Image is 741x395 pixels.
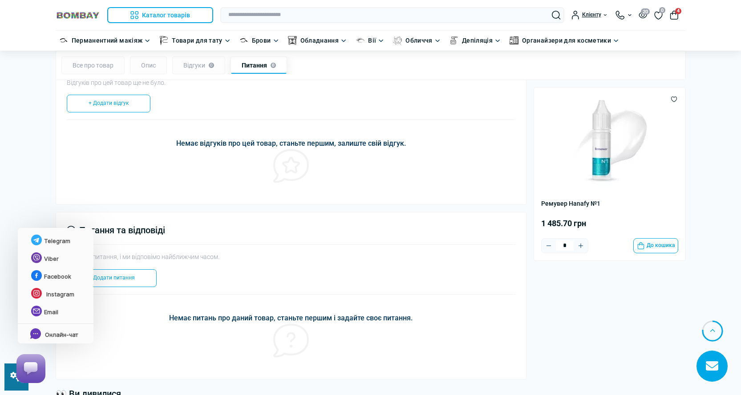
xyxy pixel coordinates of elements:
button: Каталог товарів [107,7,213,23]
a: Перманентний макіяж [72,36,143,45]
a: Вії [368,36,376,45]
span: 1 485.70 грн [541,218,586,227]
img: Перманентний макіяж [59,36,68,45]
div: Instagram [31,288,80,306]
a: 0 [654,10,663,20]
div: Telegram [31,235,80,252]
img: Товари для тату [159,36,168,45]
button: + Додати відгук [67,95,150,112]
span: 0 [659,8,665,14]
div: Питання [231,56,287,74]
button: 20 [639,11,647,19]
img: Обладнання [288,36,297,45]
button: Minus [542,238,556,252]
div: Viber [31,252,80,270]
div: Все про товар [61,56,125,74]
button: + Додати питання [67,269,157,287]
button: 4 [670,11,679,20]
img: Депіляція [449,36,458,45]
span: 4 [675,8,681,14]
a: Email [31,306,80,323]
input: Quantity [556,240,574,251]
div: Питання та відповіді [67,223,515,245]
a: Брови [252,36,271,45]
a: Депіляція [462,36,493,45]
span: 20 [641,8,650,15]
button: Search [552,11,561,20]
p: Немає питань про даний товар, станьте першим і задайте своє питання. [77,312,505,324]
img: Брови [239,36,248,45]
img: Вії [356,36,364,45]
a: Обличчя [405,36,433,45]
img: Обличчя [393,36,402,45]
div: Facebook [31,270,80,288]
img: BOMBAY [56,11,100,20]
a: Обладнання [300,36,339,45]
div: Опис [130,56,167,74]
div: Додайте питання, і ми відповімо найближчим часом. [67,252,219,269]
button: To cart [633,238,678,253]
a: Органайзери для косметики [522,36,611,45]
img: Органайзери для косметики [510,36,518,45]
button: Plus [574,238,588,252]
a: Товари для тату [172,36,222,45]
button: Wishlist button [671,96,677,103]
p: Немає відгуків про цей товар, станьте першим, залиште свій відгук. [77,138,505,149]
div: Ремувер Hanafy №1 [541,199,678,208]
button: Онлайн-чат [18,324,93,343]
p: Відгуків про цей товар ще не було. [67,78,166,88]
div: Відгуки [172,56,225,74]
